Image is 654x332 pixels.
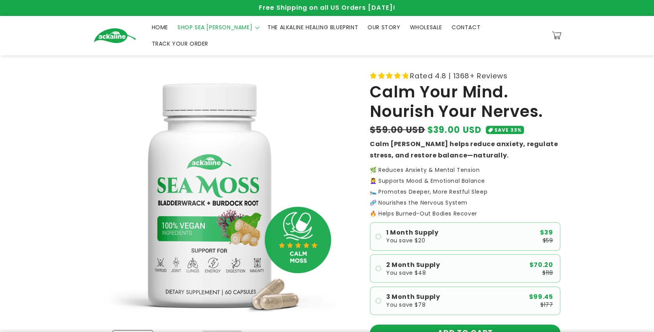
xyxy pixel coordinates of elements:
span: $177 [540,302,553,307]
span: 3 Month Supply [386,294,440,300]
span: CONTACT [452,24,480,31]
h1: Calm Your Mind. Nourish Your Nerves. [370,82,561,122]
span: THE ALKALINE HEALING BLUEPRINT [267,24,358,31]
span: HOME [152,24,168,31]
span: TRACK YOUR ORDER [152,40,209,47]
span: $70.20 [529,262,553,268]
a: HOME [147,19,173,35]
span: SAVE 33% [494,126,522,134]
span: You save $78 [386,302,425,307]
span: $118 [542,270,553,275]
span: $39.00 USD [427,124,482,136]
a: CONTACT [447,19,485,35]
span: SHOP SEA [PERSON_NAME] [178,24,252,31]
span: Free Shipping on all US Orders [DATE]! [259,3,396,12]
span: $39 [540,230,553,236]
a: WHOLESALE [405,19,447,35]
span: You save $48 [386,270,426,275]
span: 1 Month Supply [386,230,438,236]
span: 2 Month Supply [386,262,440,268]
strong: Calm [PERSON_NAME] helps reduce anxiety, regulate stress, and restore balance—naturally. [370,140,558,160]
summary: SHOP SEA [PERSON_NAME] [173,19,263,35]
span: Rated 4.8 | 1368+ Reviews [410,69,507,82]
a: OUR STORY [363,19,405,35]
a: THE ALKALINE HEALING BLUEPRINT [263,19,363,35]
span: OUR STORY [367,24,400,31]
p: 🌿 Reduces Anxiety & Mental Tension 💆‍♀️ Supports Mood & Emotional Balance 🛌 Promotes Deeper, More... [370,167,561,205]
span: WHOLESALE [410,24,442,31]
img: Ackaline [93,28,136,43]
a: TRACK YOUR ORDER [147,35,213,52]
span: $59 [543,238,553,243]
p: 🔥 Helps Burned-Out Bodies Recover [370,211,561,216]
s: $59.00 USD [370,124,425,136]
span: $99.45 [529,294,553,300]
span: You save $20 [386,238,425,243]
